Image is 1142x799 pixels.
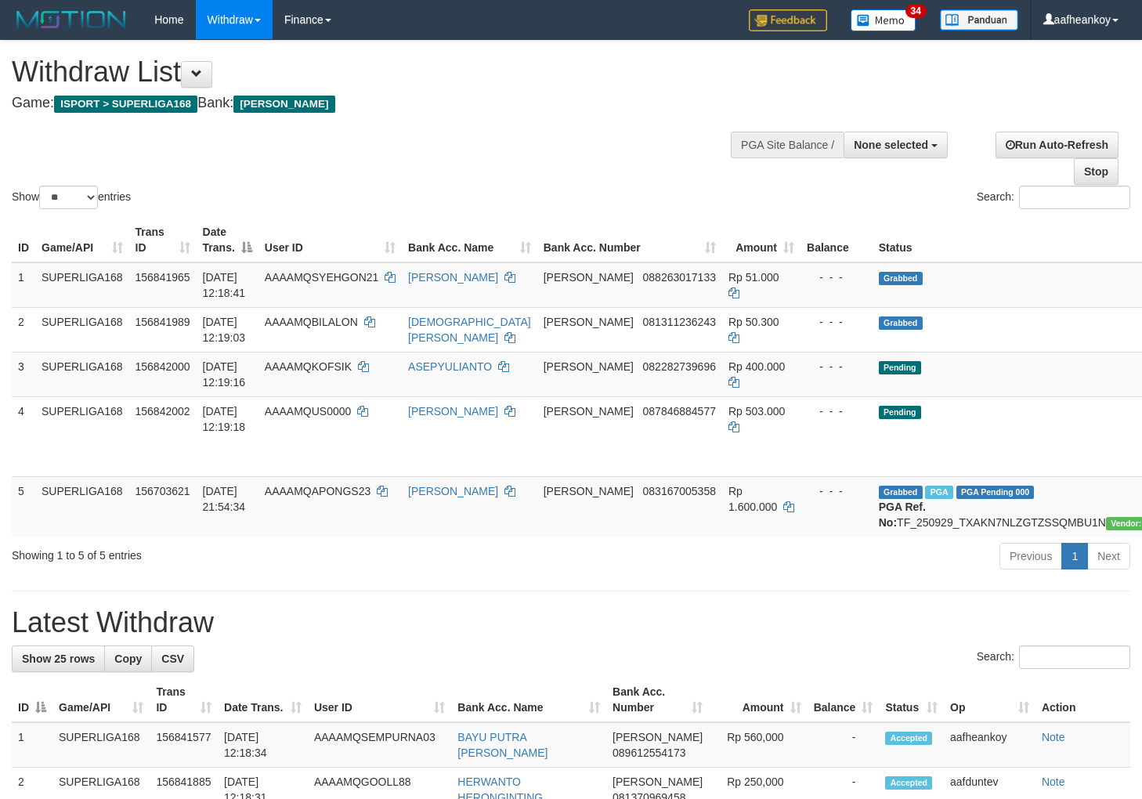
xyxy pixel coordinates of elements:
[151,645,194,672] a: CSV
[12,476,35,537] td: 5
[402,218,537,262] th: Bank Acc. Name: activate to sort column ascending
[203,405,246,433] span: [DATE] 12:19:18
[136,316,190,328] span: 156841989
[537,218,722,262] th: Bank Acc. Number: activate to sort column ascending
[35,476,129,537] td: SUPERLIGA168
[203,360,246,389] span: [DATE] 12:19:16
[136,271,190,284] span: 156841965
[408,271,498,284] a: [PERSON_NAME]
[808,722,880,768] td: -
[203,316,246,344] span: [DATE] 12:19:03
[996,132,1119,158] a: Run Auto-Refresh
[844,132,948,158] button: None selected
[879,501,926,529] b: PGA Ref. No:
[12,678,52,722] th: ID: activate to sort column descending
[1019,645,1130,669] input: Search:
[12,396,35,476] td: 4
[408,316,531,344] a: [DEMOGRAPHIC_DATA][PERSON_NAME]
[879,361,921,374] span: Pending
[35,218,129,262] th: Game/API: activate to sort column ascending
[451,678,606,722] th: Bank Acc. Name: activate to sort column ascending
[613,747,685,759] span: Copy 089612554173 to clipboard
[114,653,142,665] span: Copy
[150,722,218,768] td: 156841577
[606,678,709,722] th: Bank Acc. Number: activate to sort column ascending
[709,678,807,722] th: Amount: activate to sort column ascending
[265,405,352,418] span: AAAAMQUS0000
[258,218,402,262] th: User ID: activate to sort column ascending
[12,645,105,672] a: Show 25 rows
[879,678,944,722] th: Status: activate to sort column ascending
[12,722,52,768] td: 1
[12,607,1130,638] h1: Latest Withdraw
[52,722,150,768] td: SUPERLIGA168
[35,307,129,352] td: SUPERLIGA168
[728,360,785,373] span: Rp 400.000
[643,360,716,373] span: Copy 082282739696 to clipboard
[728,485,777,513] span: Rp 1.600.000
[807,359,866,374] div: - - -
[709,722,807,768] td: Rp 560,000
[879,272,923,285] span: Grabbed
[457,731,548,759] a: BAYU PUTRA [PERSON_NAME]
[885,776,932,790] span: Accepted
[879,486,923,499] span: Grabbed
[35,262,129,308] td: SUPERLIGA168
[643,316,716,328] span: Copy 081311236243 to clipboard
[999,543,1062,569] a: Previous
[203,485,246,513] span: [DATE] 21:54:34
[728,316,779,328] span: Rp 50.300
[643,485,716,497] span: Copy 083167005358 to clipboard
[643,405,716,418] span: Copy 087846884577 to clipboard
[265,271,379,284] span: AAAAMQSYEHGON21
[808,678,880,722] th: Balance: activate to sort column ascending
[218,678,308,722] th: Date Trans.: activate to sort column ascending
[52,678,150,722] th: Game/API: activate to sort column ascending
[544,405,634,418] span: [PERSON_NAME]
[1087,543,1130,569] a: Next
[12,56,746,88] h1: Withdraw List
[925,486,952,499] span: Marked by aafchhiseyha
[35,396,129,476] td: SUPERLIGA168
[643,271,716,284] span: Copy 088263017133 to clipboard
[12,218,35,262] th: ID
[1019,186,1130,209] input: Search:
[807,314,866,330] div: - - -
[136,405,190,418] span: 156842002
[54,96,197,113] span: ISPORT > SUPERLIGA168
[854,139,928,151] span: None selected
[12,307,35,352] td: 2
[1042,731,1065,743] a: Note
[613,731,703,743] span: [PERSON_NAME]
[12,352,35,396] td: 3
[1061,543,1088,569] a: 1
[800,218,873,262] th: Balance
[956,486,1035,499] span: PGA Pending
[807,269,866,285] div: - - -
[731,132,844,158] div: PGA Site Balance /
[1074,158,1119,185] a: Stop
[104,645,152,672] a: Copy
[613,775,703,788] span: [PERSON_NAME]
[977,645,1130,669] label: Search:
[308,678,451,722] th: User ID: activate to sort column ascending
[136,485,190,497] span: 156703621
[408,360,492,373] a: ASEPYULIANTO
[35,352,129,396] td: SUPERLIGA168
[728,271,779,284] span: Rp 51.000
[233,96,334,113] span: [PERSON_NAME]
[544,271,634,284] span: [PERSON_NAME]
[39,186,98,209] select: Showentries
[12,262,35,308] td: 1
[265,485,370,497] span: AAAAMQAPONGS23
[807,403,866,419] div: - - -
[544,360,634,373] span: [PERSON_NAME]
[22,653,95,665] span: Show 25 rows
[161,653,184,665] span: CSV
[408,485,498,497] a: [PERSON_NAME]
[150,678,218,722] th: Trans ID: activate to sort column ascending
[807,483,866,499] div: - - -
[265,316,358,328] span: AAAAMQBILALON
[12,541,464,563] div: Showing 1 to 5 of 5 entries
[12,186,131,209] label: Show entries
